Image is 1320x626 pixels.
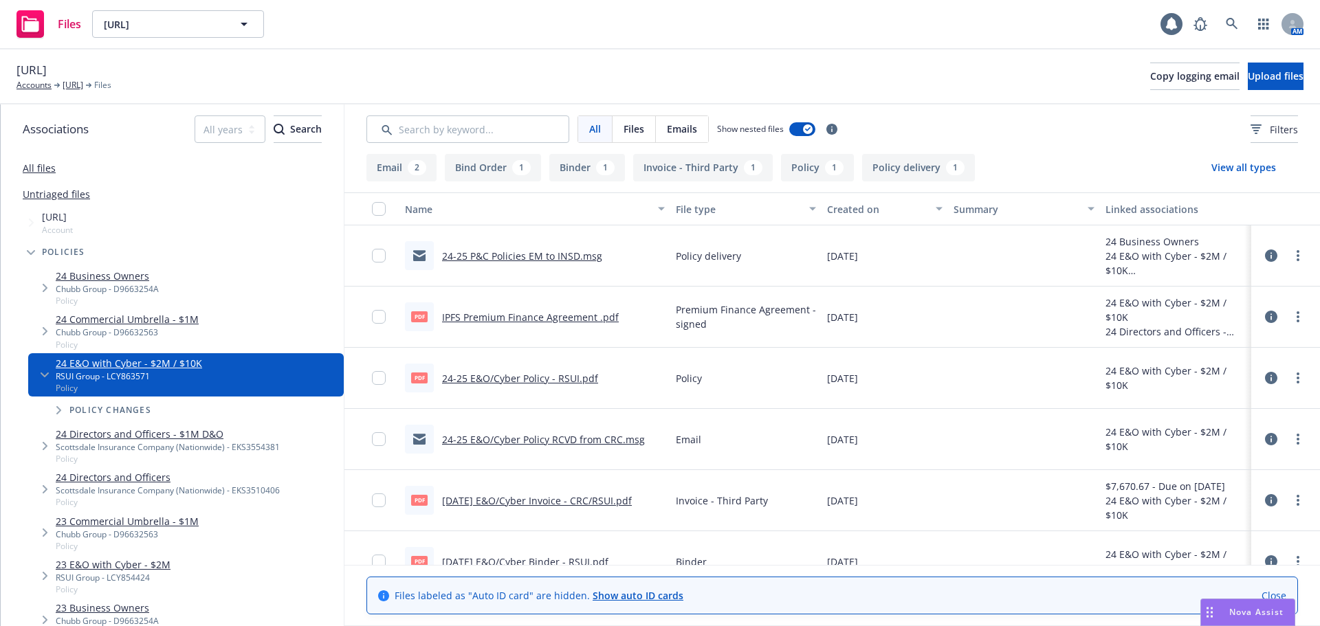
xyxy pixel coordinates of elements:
div: 24 E&O with Cyber - $2M / $10K [1105,547,1246,576]
a: 23 E&O with Cyber - $2M [56,557,170,572]
button: Invoice - Third Party [633,154,773,181]
a: Switch app [1250,10,1277,38]
span: Copy logging email [1150,69,1240,82]
span: Files [58,19,81,30]
span: [DATE] [827,493,858,508]
div: Scottsdale Insurance Company (Nationwide) - EKS3510406 [56,484,280,496]
div: RSUI Group - LCY863571 [56,370,202,382]
span: Policies [42,248,85,256]
span: Policy [56,496,280,508]
span: pdf [411,556,428,566]
input: Toggle Row Selected [372,493,386,507]
div: 1 [596,160,615,175]
span: Invoice - Third Party [676,493,768,508]
a: more [1290,553,1306,570]
span: [URL] [104,17,223,32]
span: Emails [667,122,697,136]
div: 1 [946,160,965,175]
span: Policy delivery [676,249,741,263]
a: more [1290,247,1306,264]
a: 24 E&O with Cyber - $2M / $10K [56,356,202,370]
div: 2 [408,160,426,175]
div: 24 E&O with Cyber - $2M / $10K [1105,493,1246,522]
button: Upload files [1248,63,1303,90]
span: Policy [56,382,202,394]
svg: Search [274,124,285,135]
div: 1 [512,160,531,175]
button: View all types [1189,154,1298,181]
input: Toggle Row Selected [372,432,386,446]
button: Filters [1251,115,1298,143]
a: Files [11,5,87,43]
button: Email [366,154,437,181]
span: Account [42,224,73,236]
span: Policy [56,453,280,465]
a: 24 Business Owners [56,269,159,283]
span: Policy [56,583,170,595]
button: Created on [822,192,948,225]
a: IPFS Premium Finance Agreement .pdf [442,311,619,324]
button: Summary [948,192,1099,225]
a: 23 Commercial Umbrella - $1M [56,514,199,528]
div: Name [405,202,650,216]
span: pdf [411,372,428,383]
span: [DATE] [827,371,858,385]
div: Summary [954,202,1079,216]
a: 24 Commercial Umbrella - $1M [56,312,199,326]
span: [DATE] [827,310,858,324]
span: Policy changes [69,406,151,414]
a: [DATE] E&O/Cyber Invoice - CRC/RSUI.pdf [442,494,632,507]
span: Policy [56,295,159,306]
a: [DATE] E&O/Cyber Binder - RSUI.pdf [442,555,608,568]
button: Name [399,192,670,225]
span: Filters [1270,122,1298,137]
span: [URL] [42,210,73,224]
input: Toggle Row Selected [372,310,386,324]
span: Upload files [1248,69,1303,82]
a: Show auto ID cards [593,589,683,602]
span: Policy [56,540,199,552]
a: Untriaged files [23,187,90,201]
div: 24 E&O with Cyber - $2M / $10K [1105,364,1246,392]
span: Policy [676,371,702,385]
span: Files [624,122,644,136]
a: Close [1262,588,1286,603]
a: more [1290,431,1306,447]
div: Chubb Group - D96632563 [56,326,199,338]
input: Select all [372,202,386,216]
span: All [589,122,601,136]
span: [DATE] [827,249,858,263]
div: Scottsdale Insurance Company (Nationwide) - EKS3554381 [56,441,280,453]
button: Copy logging email [1150,63,1240,90]
span: Nova Assist [1229,606,1284,618]
button: Nova Assist [1200,599,1295,626]
span: Premium Finance Agreement - signed [676,302,816,331]
div: Chubb Group - D9663254A [56,283,159,295]
div: Search [274,116,322,142]
span: pdf [411,311,428,322]
a: 24 Directors and Officers [56,470,280,484]
div: 24 E&O with Cyber - $2M / $10K [1105,249,1246,278]
a: Accounts [16,79,52,91]
div: $7,670.67 - Due on [DATE] [1105,479,1246,493]
span: Files labeled as "Auto ID card" are hidden. [395,588,683,603]
a: more [1290,309,1306,325]
span: pdf [411,495,428,505]
button: [URL] [92,10,264,38]
button: Policy delivery [862,154,975,181]
a: 24-25 E&O/Cyber Policy - RSUI.pdf [442,372,598,385]
input: Toggle Row Selected [372,371,386,385]
button: Binder [549,154,625,181]
div: 1 [744,160,762,175]
span: Associations [23,120,89,138]
span: Binder [676,555,707,569]
a: All files [23,161,56,175]
span: [DATE] [827,555,858,569]
div: 24 E&O with Cyber - $2M / $10K [1105,295,1246,324]
a: Search [1218,10,1246,38]
div: Drag to move [1201,599,1218,625]
a: 24-25 P&C Policies EM to INSD.msg [442,249,602,262]
a: more [1290,492,1306,508]
span: [DATE] [827,432,858,447]
input: Search by keyword... [366,115,569,143]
